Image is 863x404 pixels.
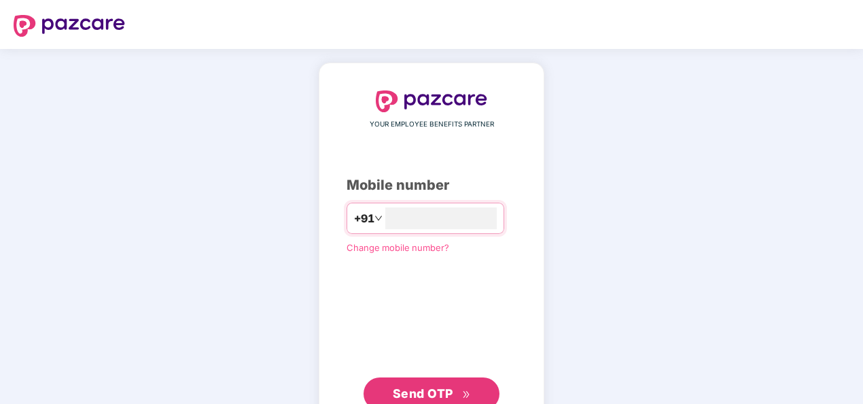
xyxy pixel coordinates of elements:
a: Change mobile number? [347,242,449,253]
span: double-right [462,390,471,399]
img: logo [14,15,125,37]
span: YOUR EMPLOYEE BENEFITS PARTNER [370,119,494,130]
span: Send OTP [393,386,453,401]
span: down [374,214,383,222]
img: logo [376,90,487,112]
div: Mobile number [347,175,516,196]
span: +91 [354,210,374,227]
